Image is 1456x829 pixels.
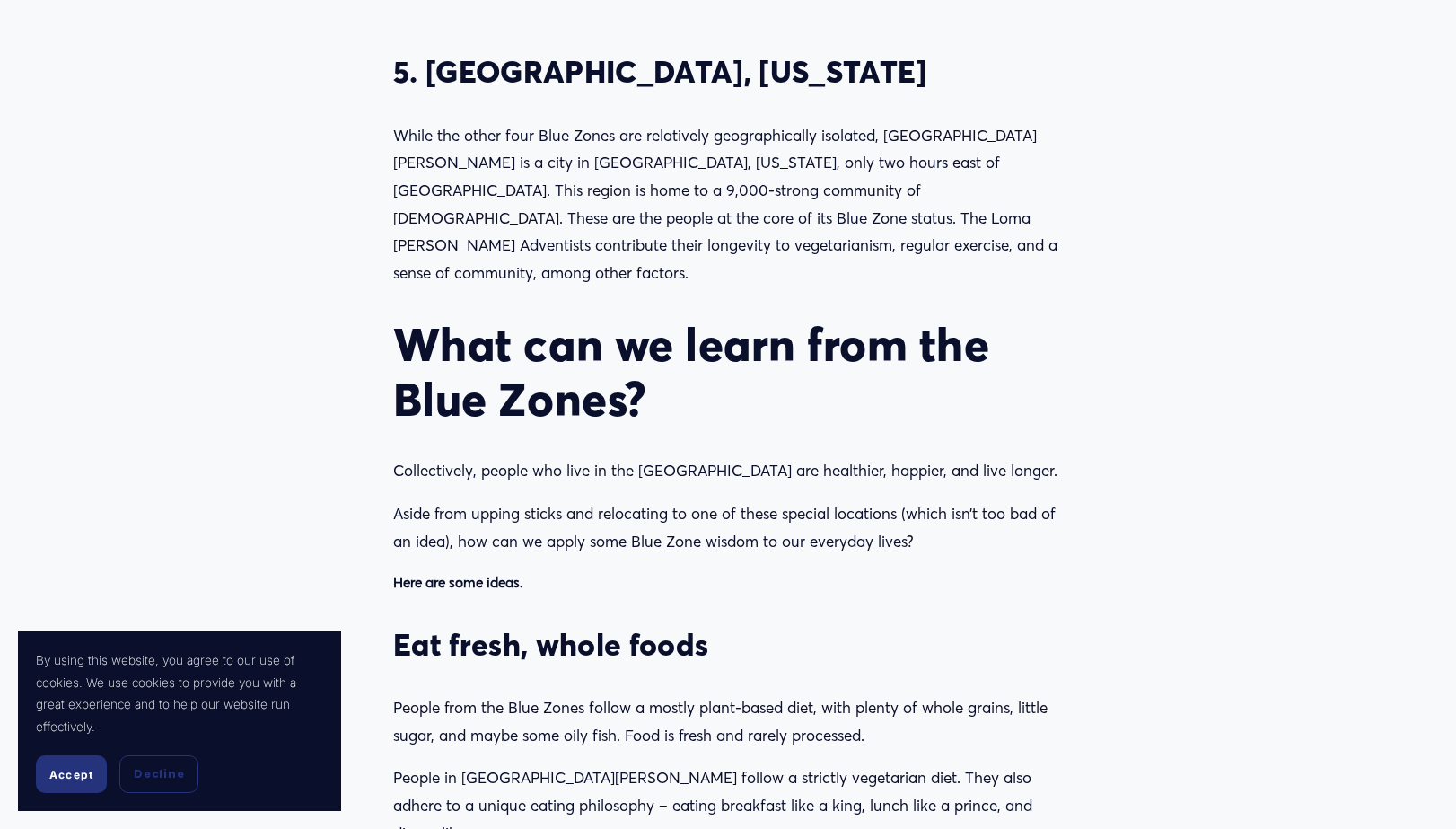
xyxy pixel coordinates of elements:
strong: Here are some ideas. [393,574,523,591]
p: Aside from upping sticks and relocating to one of these special locations (which isn’t too bad of... [393,500,1063,555]
section: Cookie banner [18,631,341,811]
h3: 5. [GEOGRAPHIC_DATA], [US_STATE] [393,53,1063,91]
span: Accept [49,768,93,781]
h3: Eat fresh, whole foods [393,626,1063,664]
p: People from the Blue Zones follow a mostly plant-based diet, with plenty of whole grains, little ... [393,694,1063,749]
span: Decline [134,766,184,782]
button: Decline [119,755,198,793]
p: While the other four Blue Zones are relatively geographically isolated, [GEOGRAPHIC_DATA][PERSON_... [393,122,1063,287]
button: Accept [36,755,107,793]
p: By using this website, you agree to our use of cookies. We use cookies to provide you with a grea... [36,649,323,737]
p: Collectively, people who live in the [GEOGRAPHIC_DATA] are healthier, happier, and live longer. [393,457,1063,485]
h2: What can we learn from the Blue Zones? [393,317,1063,427]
